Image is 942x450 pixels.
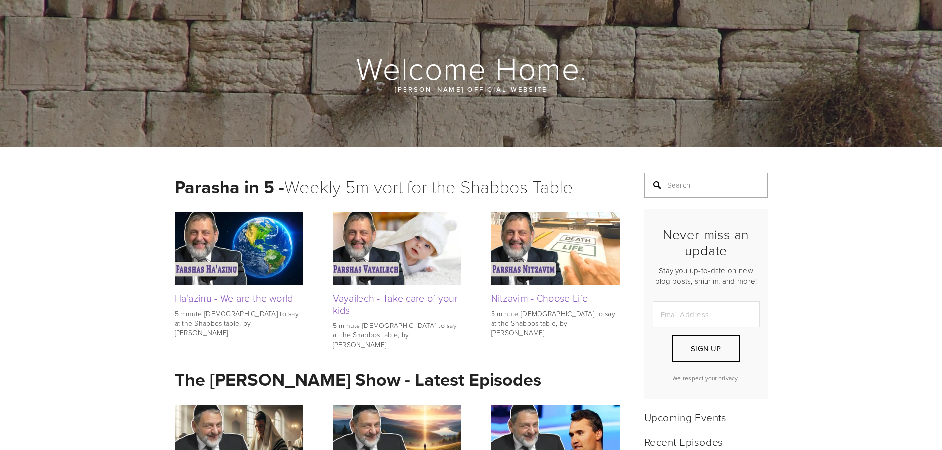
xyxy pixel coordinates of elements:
[653,301,760,327] input: Email Address
[175,367,541,392] strong: The [PERSON_NAME] Show - Latest Episodes
[653,226,760,258] h2: Never miss an update
[653,374,760,382] p: We respect your privacy.
[691,343,721,354] span: Sign Up
[491,291,588,305] a: Nitzavim - Choose Life
[175,212,303,284] img: Ha'azinu - We are the world
[333,321,461,350] p: 5 minute [DEMOGRAPHIC_DATA] to say at the Shabbos table, by [PERSON_NAME].
[491,212,620,284] img: Nitzavim - Choose Life
[175,291,293,305] a: Ha'azinu - We are the world
[491,309,620,338] p: 5 minute [DEMOGRAPHIC_DATA] to say at the Shabbos table, by [PERSON_NAME].
[672,335,740,362] button: Sign Up
[234,84,709,95] p: [PERSON_NAME] official website
[333,291,458,317] a: Vayailech - Take care of your kids
[175,174,284,200] strong: Parasha in 5 -
[644,173,768,198] input: Search
[175,52,769,84] h1: Welcome Home.
[175,173,620,200] h1: Weekly 5m vort for the Shabbos Table
[653,265,760,286] p: Stay you up-to-date on new blog posts, shiurim, and more!
[644,435,768,448] h2: Recent Episodes
[644,411,768,423] h2: Upcoming Events
[175,309,303,338] p: 5 minute [DEMOGRAPHIC_DATA] to say at the Shabbos table, by [PERSON_NAME].
[333,212,461,284] img: Vayailech - Take care of your kids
